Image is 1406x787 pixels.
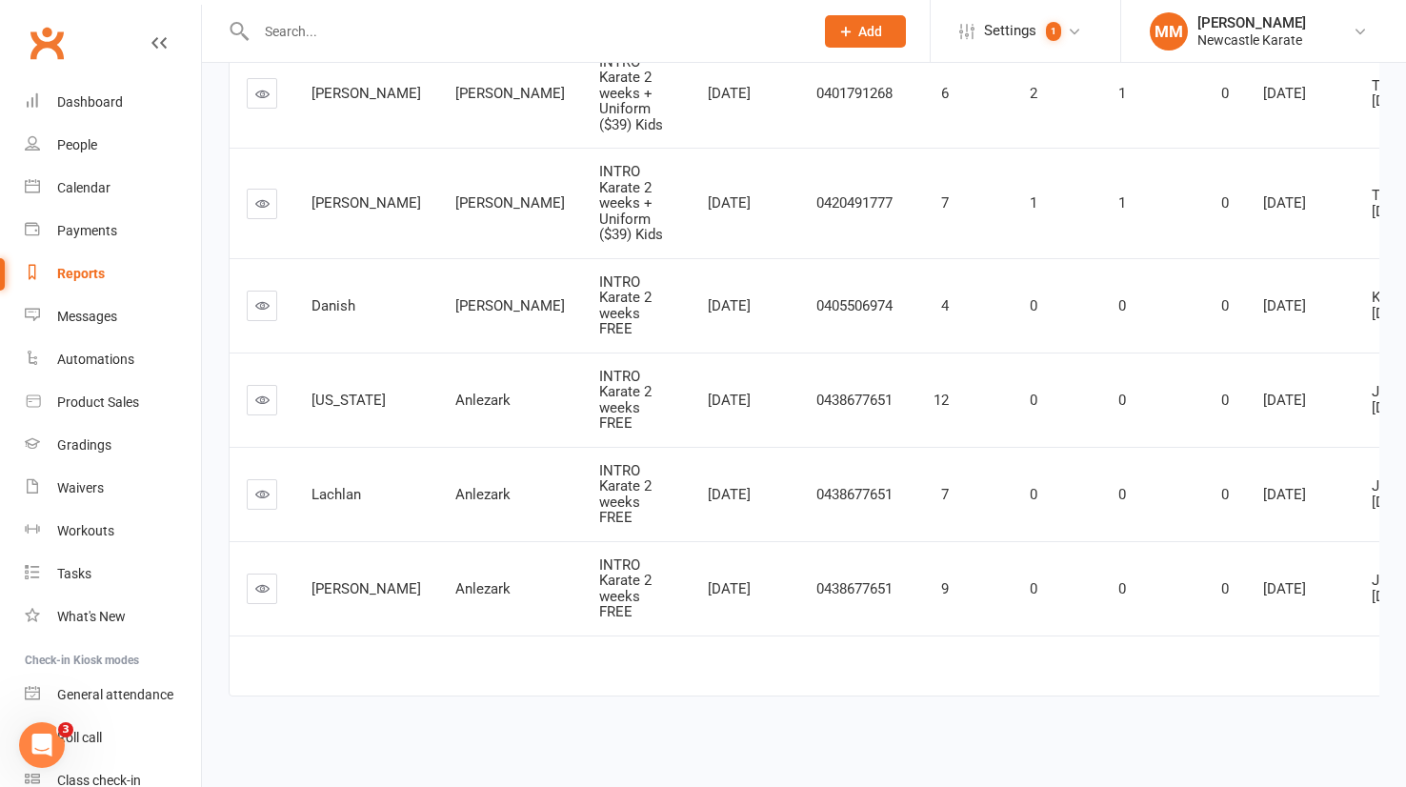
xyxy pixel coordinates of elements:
[708,85,751,102] span: [DATE]
[941,85,949,102] span: 6
[455,486,511,503] span: Anlezark
[25,167,201,210] a: Calendar
[816,580,893,597] span: 0438677651
[57,437,111,453] div: Gradings
[1221,85,1229,102] span: 0
[58,722,73,737] span: 3
[1118,194,1126,212] span: 1
[708,392,751,409] span: [DATE]
[599,368,652,433] span: INTRO Karate 2 weeks FREE
[455,297,565,314] span: [PERSON_NAME]
[599,273,652,338] span: INTRO Karate 2 weeks FREE
[57,566,91,581] div: Tasks
[455,194,565,212] span: [PERSON_NAME]
[25,210,201,252] a: Payments
[25,553,201,595] a: Tasks
[599,53,663,133] span: INTRO Karate 2 weeks + Uniform ($39) Kids
[1263,392,1306,409] span: [DATE]
[1221,580,1229,597] span: 0
[57,394,139,410] div: Product Sales
[311,194,421,212] span: [PERSON_NAME]
[984,10,1036,52] span: Settings
[1221,194,1229,212] span: 0
[25,467,201,510] a: Waivers
[1030,580,1037,597] span: 0
[1030,85,1037,102] span: 2
[1263,580,1306,597] span: [DATE]
[1197,14,1306,31] div: [PERSON_NAME]
[57,480,104,495] div: Waivers
[25,381,201,424] a: Product Sales
[816,297,893,314] span: 0405506974
[455,392,511,409] span: Anlezark
[1118,580,1126,597] span: 0
[816,85,893,102] span: 0401791268
[941,194,949,212] span: 7
[1118,392,1126,409] span: 0
[25,716,201,759] a: Roll call
[1030,297,1037,314] span: 0
[816,392,893,409] span: 0438677651
[599,556,652,621] span: INTRO Karate 2 weeks FREE
[1263,486,1306,503] span: [DATE]
[1046,22,1061,41] span: 1
[311,580,421,597] span: [PERSON_NAME]
[57,223,117,238] div: Payments
[1030,392,1037,409] span: 0
[455,85,565,102] span: [PERSON_NAME]
[599,163,663,243] span: INTRO Karate 2 weeks + Uniform ($39) Kids
[455,580,511,597] span: Anlezark
[1118,85,1126,102] span: 1
[57,730,102,745] div: Roll call
[934,392,949,409] span: 12
[1263,297,1306,314] span: [DATE]
[19,722,65,768] iframe: Intercom live chat
[1150,12,1188,50] div: MM
[25,252,201,295] a: Reports
[941,580,949,597] span: 9
[57,137,97,152] div: People
[708,297,751,314] span: [DATE]
[25,124,201,167] a: People
[23,19,70,67] a: Clubworx
[25,424,201,467] a: Gradings
[311,486,361,503] span: Lachlan
[311,85,421,102] span: [PERSON_NAME]
[708,194,751,212] span: [DATE]
[1221,297,1229,314] span: 0
[825,15,906,48] button: Add
[57,523,114,538] div: Workouts
[57,352,134,367] div: Automations
[1263,85,1306,102] span: [DATE]
[858,24,882,39] span: Add
[1221,392,1229,409] span: 0
[708,486,751,503] span: [DATE]
[57,266,105,281] div: Reports
[57,309,117,324] div: Messages
[57,609,126,624] div: What's New
[1030,194,1037,212] span: 1
[599,462,652,527] span: INTRO Karate 2 weeks FREE
[1030,486,1037,503] span: 0
[1221,486,1229,503] span: 0
[311,392,386,409] span: [US_STATE]
[816,486,893,503] span: 0438677651
[941,486,949,503] span: 7
[25,510,201,553] a: Workouts
[941,297,949,314] span: 4
[57,687,173,702] div: General attendance
[708,580,751,597] span: [DATE]
[311,297,355,314] span: Danish
[1263,194,1306,212] span: [DATE]
[25,338,201,381] a: Automations
[57,180,110,195] div: Calendar
[1197,31,1306,49] div: Newcastle Karate
[251,18,800,45] input: Search...
[25,674,201,716] a: General attendance kiosk mode
[25,81,201,124] a: Dashboard
[57,94,123,110] div: Dashboard
[816,194,893,212] span: 0420491777
[25,595,201,638] a: What's New
[1118,486,1126,503] span: 0
[1118,297,1126,314] span: 0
